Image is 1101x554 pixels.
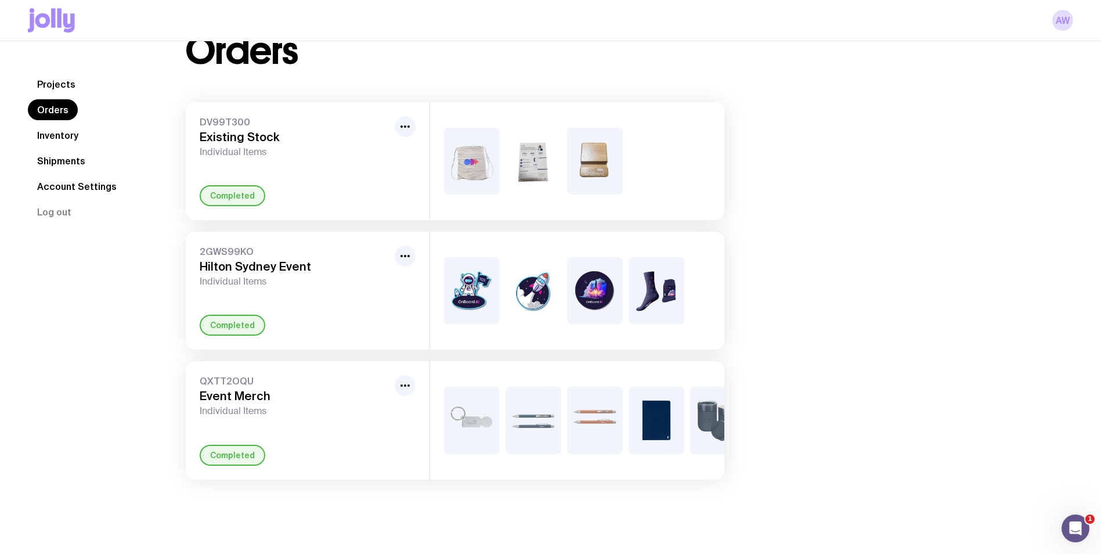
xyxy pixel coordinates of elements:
a: AW [1052,10,1073,31]
h1: Orders [186,33,298,70]
button: Log out [28,202,81,222]
span: QXTT2OQU [200,375,390,387]
span: DV99T300 [200,116,390,128]
span: Individual Items [200,405,390,417]
a: Orders [28,99,78,120]
h3: Existing Stock [200,130,390,144]
a: Shipments [28,150,95,171]
span: 2GWS99KO [200,246,390,257]
a: Account Settings [28,176,126,197]
a: Inventory [28,125,88,146]
div: Completed [200,315,265,336]
a: Projects [28,74,85,95]
span: 1 [1085,515,1095,524]
span: Individual Items [200,276,390,287]
div: Completed [200,445,265,466]
div: Completed [200,185,265,206]
iframe: Intercom live chat [1062,515,1089,542]
span: Individual Items [200,146,390,158]
h3: Hilton Sydney Event [200,260,390,274]
h3: Event Merch [200,389,390,403]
